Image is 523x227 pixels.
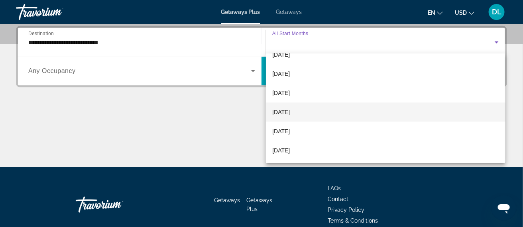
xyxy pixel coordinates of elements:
[272,146,290,155] span: [DATE]
[272,50,290,59] span: [DATE]
[272,69,290,79] span: [DATE]
[491,195,517,221] iframe: Button to launch messaging window
[272,107,290,117] span: [DATE]
[272,88,290,98] span: [DATE]
[272,126,290,136] span: [DATE]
